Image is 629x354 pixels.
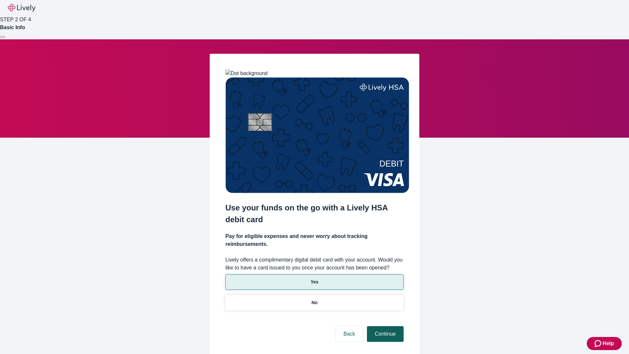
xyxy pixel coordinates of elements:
[602,340,614,347] span: Help
[335,326,363,342] button: Back
[225,69,268,77] img: Dot background
[595,340,602,347] svg: Zendesk support icon
[225,232,404,248] h4: Pay for eligible expenses and never worry about tracking reimbursements.
[225,295,404,310] button: No
[367,326,404,342] button: Continue
[8,4,35,12] img: Lively
[225,77,409,193] img: Debit card
[225,202,404,226] h2: Use your funds on the go with a Lively HSA debit card
[312,299,318,306] p: No
[225,256,404,272] label: Lively offers a complimentary digital debit card with your account. Would you like to have a card...
[587,337,622,350] button: Zendesk support iconHelp
[225,274,404,290] button: Yes
[311,279,318,285] p: Yes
